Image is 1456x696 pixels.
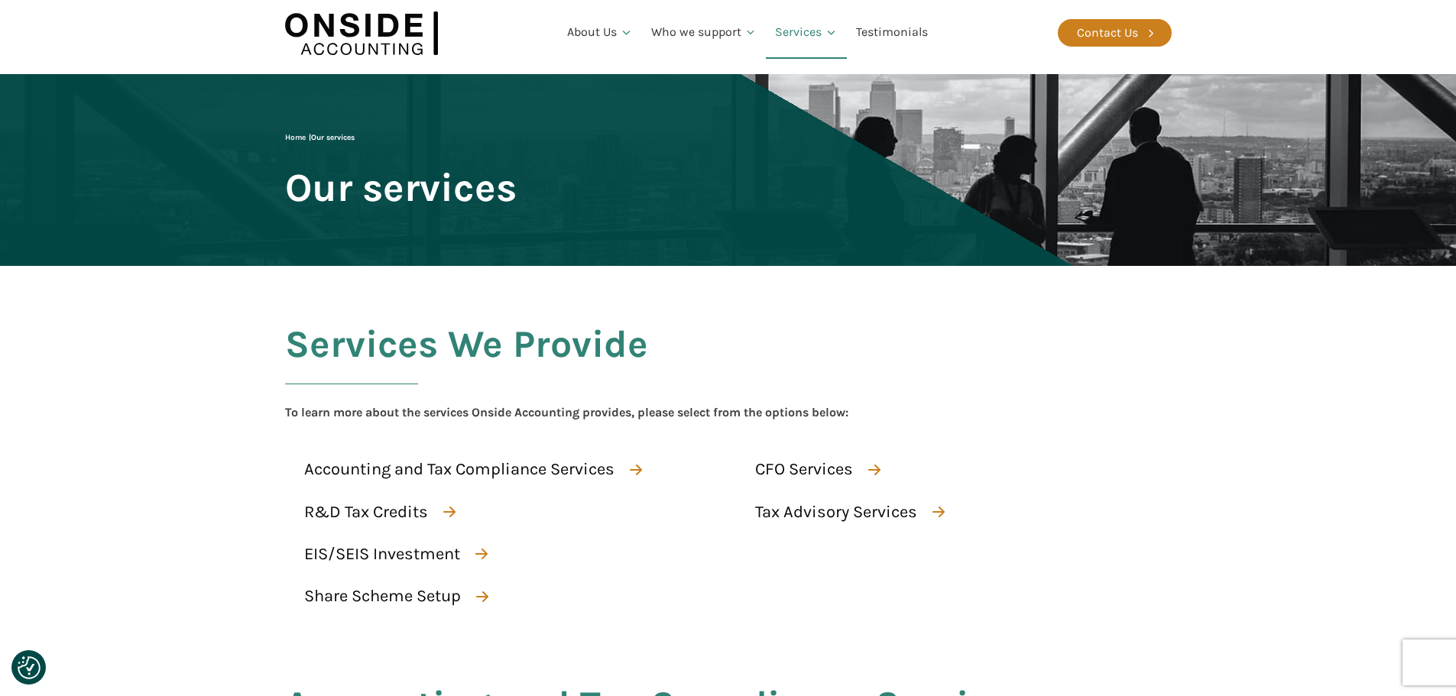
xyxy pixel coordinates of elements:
[736,452,894,487] a: CFO Services
[285,167,517,209] span: Our services
[285,133,306,142] a: Home
[285,579,502,613] a: Share Scheme Setup
[755,456,853,483] div: CFO Services
[285,403,848,422] div: To learn more about the services Onside Accounting provides, please select from the options below:
[1058,19,1172,47] a: Contact Us
[311,133,355,142] span: Our services
[285,452,656,487] a: Accounting and Tax Compliance Services
[304,499,428,526] div: R&D Tax Credits
[847,7,937,59] a: Testimonials
[736,495,958,529] a: Tax Advisory Services
[755,499,917,526] div: Tax Advisory Services
[285,133,355,142] span: |
[285,4,438,63] img: Onside Accounting
[1077,23,1138,43] div: Contact Us
[18,656,41,679] button: Consent Preferences
[285,537,501,571] a: EIS/SEIS Investment
[558,7,642,59] a: About Us
[304,583,461,610] div: Share Scheme Setup
[285,323,648,403] h2: Services We Provide
[642,7,767,59] a: Who we support
[766,7,847,59] a: Services
[304,541,460,568] div: EIS/SEIS Investment
[285,495,469,529] a: R&D Tax Credits
[18,656,41,679] img: Revisit consent button
[304,456,615,483] div: Accounting and Tax Compliance Services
